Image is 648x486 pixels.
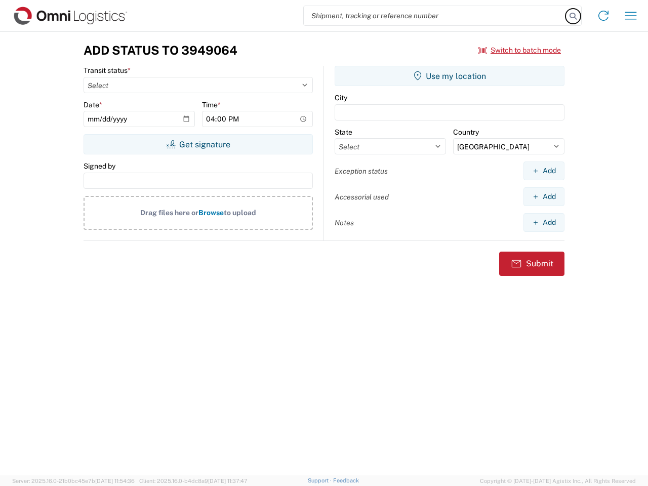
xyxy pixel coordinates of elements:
label: Date [84,100,102,109]
a: Feedback [333,477,359,483]
a: Support [308,477,333,483]
button: Use my location [335,66,564,86]
span: Drag files here or [140,209,198,217]
button: Add [523,213,564,232]
h3: Add Status to 3949064 [84,43,237,58]
label: Transit status [84,66,131,75]
span: [DATE] 11:37:47 [208,478,248,484]
button: Add [523,187,564,206]
button: Add [523,161,564,180]
label: Country [453,128,479,137]
label: Exception status [335,167,388,176]
button: Switch to batch mode [478,42,561,59]
label: City [335,93,347,102]
button: Submit [499,252,564,276]
span: Client: 2025.16.0-b4dc8a9 [139,478,248,484]
span: to upload [224,209,256,217]
button: Get signature [84,134,313,154]
span: Copyright © [DATE]-[DATE] Agistix Inc., All Rights Reserved [480,476,636,485]
label: Accessorial used [335,192,389,201]
label: Time [202,100,221,109]
span: Browse [198,209,224,217]
label: Notes [335,218,354,227]
label: State [335,128,352,137]
label: Signed by [84,161,115,171]
input: Shipment, tracking or reference number [304,6,566,25]
span: [DATE] 11:54:36 [95,478,135,484]
span: Server: 2025.16.0-21b0bc45e7b [12,478,135,484]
